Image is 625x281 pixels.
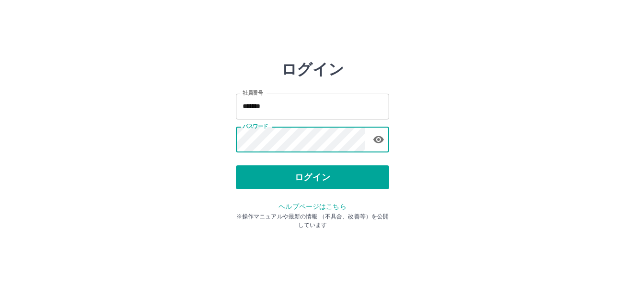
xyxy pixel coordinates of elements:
label: 社員番号 [243,89,263,97]
h2: ログイン [281,60,344,78]
button: ログイン [236,165,389,189]
p: ※操作マニュアルや最新の情報 （不具合、改善等）を公開しています [236,212,389,229]
label: パスワード [243,123,268,130]
a: ヘルプページはこちら [279,203,346,210]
